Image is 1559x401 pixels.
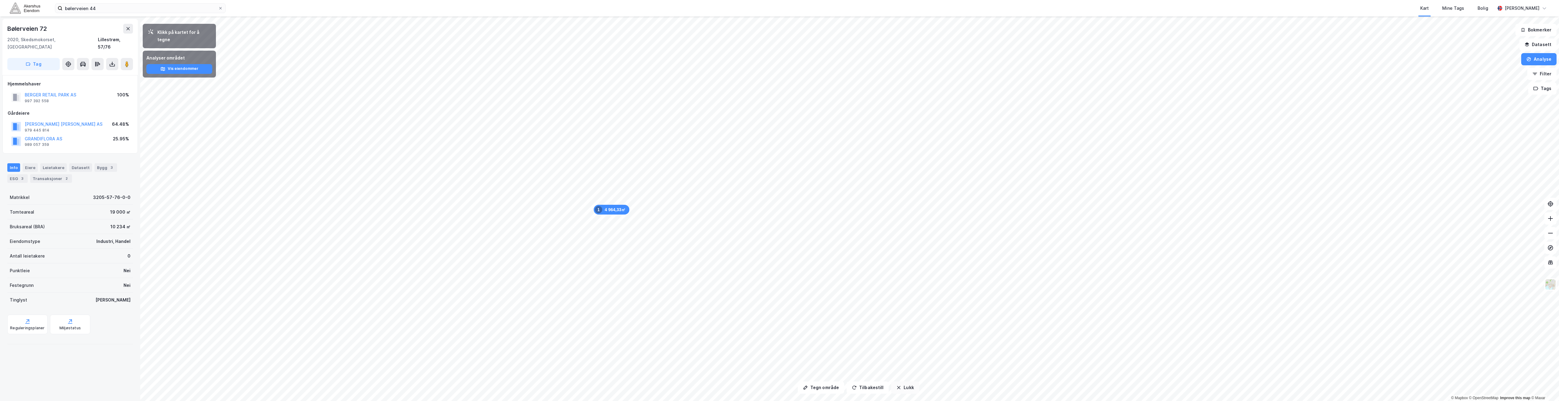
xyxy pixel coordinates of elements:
[1529,372,1559,401] iframe: Chat Widget
[40,163,67,172] div: Leietakere
[10,208,34,216] div: Tomteareal
[10,296,27,304] div: Tinglyst
[127,252,131,260] div: 0
[69,163,92,172] div: Datasett
[25,128,49,133] div: 979 445 814
[110,223,131,230] div: 10 234 ㎡
[112,121,129,128] div: 64.48%
[157,29,211,43] div: Klikk på kartet for å tegne
[93,194,131,201] div: 3205-57-76-0-0
[1505,5,1539,12] div: [PERSON_NAME]
[23,163,38,172] div: Eiere
[96,238,131,245] div: Industri, Handel
[7,163,20,172] div: Info
[847,381,889,394] button: Tilbakestill
[7,58,60,70] button: Tag
[113,135,129,143] div: 25.95%
[63,4,218,13] input: Søk på adresse, matrikkel, gårdeiere, leietakere eller personer
[146,54,212,62] div: Analyser området
[98,36,133,51] div: Lillestrøm, 57/76
[10,223,45,230] div: Bruksareal (BRA)
[1521,53,1557,65] button: Analyse
[8,110,133,117] div: Gårdeiere
[25,99,49,103] div: 997 392 558
[8,80,133,88] div: Hjemmelshaver
[10,3,40,13] img: akershus-eiendom-logo.9091f326c980b4bce74ccdd9f866810c.svg
[1519,38,1557,51] button: Datasett
[124,282,131,289] div: Nei
[30,174,72,183] div: Transaksjoner
[95,296,131,304] div: [PERSON_NAME]
[10,326,45,331] div: Reguleringsplaner
[1545,279,1556,290] img: Z
[1469,396,1499,400] a: OpenStreetMap
[10,267,30,274] div: Punktleie
[1442,5,1464,12] div: Mine Tags
[1500,396,1530,400] a: Improve this map
[891,381,919,394] button: Lukk
[1451,396,1468,400] a: Mapbox
[7,24,48,34] div: Bølerveien 72
[1515,24,1557,36] button: Bokmerker
[63,175,70,182] div: 2
[1420,5,1429,12] div: Kart
[10,282,34,289] div: Festegrunn
[595,206,602,213] div: 1
[1527,68,1557,80] button: Filter
[124,267,131,274] div: Nei
[146,64,212,74] button: Vis eiendommer
[109,164,115,171] div: 3
[1478,5,1488,12] div: Bolig
[1529,372,1559,401] div: Kontrollprogram for chat
[798,381,844,394] button: Tegn område
[10,252,45,260] div: Antall leietakere
[117,91,129,99] div: 100%
[1528,82,1557,95] button: Tags
[10,194,30,201] div: Matrikkel
[59,326,81,331] div: Miljøstatus
[7,174,28,183] div: ESG
[25,142,49,147] div: 989 057 359
[10,238,40,245] div: Eiendomstype
[95,163,117,172] div: Bygg
[110,208,131,216] div: 19 000 ㎡
[594,205,629,215] div: Map marker
[7,36,98,51] div: 2020, Skedsmokorset, [GEOGRAPHIC_DATA]
[19,175,25,182] div: 3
